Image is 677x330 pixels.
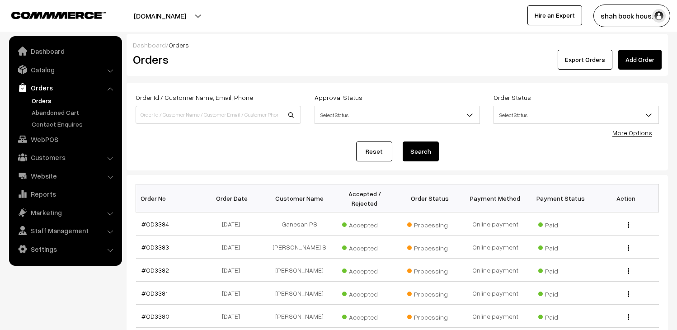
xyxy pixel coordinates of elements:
[11,149,119,165] a: Customers
[11,241,119,257] a: Settings
[403,141,439,161] button: Search
[201,184,267,212] th: Order Date
[315,106,480,124] span: Select Status
[342,287,387,299] span: Accepted
[141,266,169,274] a: #OD3382
[628,268,629,274] img: Menu
[538,218,583,230] span: Paid
[169,41,189,49] span: Orders
[558,50,612,70] button: Export Orders
[267,282,332,305] td: [PERSON_NAME]
[201,305,267,328] td: [DATE]
[11,9,90,20] a: COMMMERCE
[342,241,387,253] span: Accepted
[29,108,119,117] a: Abandoned Cart
[397,184,463,212] th: Order Status
[407,287,452,299] span: Processing
[11,131,119,147] a: WebPOS
[407,310,452,322] span: Processing
[11,204,119,221] a: Marketing
[11,186,119,202] a: Reports
[494,93,531,102] label: Order Status
[11,43,119,59] a: Dashboard
[141,289,168,297] a: #OD3381
[141,312,169,320] a: #OD3380
[267,212,332,236] td: Ganesan PS
[136,184,202,212] th: Order No
[463,282,528,305] td: Online payment
[29,96,119,105] a: Orders
[463,236,528,259] td: Online payment
[102,5,218,27] button: [DOMAIN_NAME]
[201,259,267,282] td: [DATE]
[407,218,452,230] span: Processing
[267,305,332,328] td: [PERSON_NAME]
[593,5,670,27] button: shah book hous…
[463,259,528,282] td: Online payment
[267,236,332,259] td: [PERSON_NAME] S
[593,184,659,212] th: Action
[528,184,593,212] th: Payment Status
[407,264,452,276] span: Processing
[342,218,387,230] span: Accepted
[628,222,629,228] img: Menu
[342,264,387,276] span: Accepted
[652,9,666,23] img: user
[136,106,301,124] input: Order Id / Customer Name / Customer Email / Customer Phone
[618,50,662,70] a: Add Order
[538,310,583,322] span: Paid
[201,282,267,305] td: [DATE]
[342,310,387,322] span: Accepted
[267,259,332,282] td: [PERSON_NAME]
[133,40,662,50] div: /
[332,184,397,212] th: Accepted / Rejected
[463,184,528,212] th: Payment Method
[11,168,119,184] a: Website
[133,52,300,66] h2: Orders
[133,41,166,49] a: Dashboard
[538,287,583,299] span: Paid
[538,241,583,253] span: Paid
[612,129,652,137] a: More Options
[29,119,119,129] a: Contact Enquires
[628,291,629,297] img: Menu
[136,93,253,102] label: Order Id / Customer Name, Email, Phone
[11,12,106,19] img: COMMMERCE
[494,106,659,124] span: Select Status
[315,107,480,123] span: Select Status
[628,314,629,320] img: Menu
[11,80,119,96] a: Orders
[463,212,528,236] td: Online payment
[11,61,119,78] a: Catalog
[463,305,528,328] td: Online payment
[11,222,119,239] a: Staff Management
[201,236,267,259] td: [DATE]
[628,245,629,251] img: Menu
[141,220,169,228] a: #OD3384
[201,212,267,236] td: [DATE]
[267,184,332,212] th: Customer Name
[527,5,582,25] a: Hire an Expert
[356,141,392,161] a: Reset
[315,93,362,102] label: Approval Status
[494,107,658,123] span: Select Status
[141,243,169,251] a: #OD3383
[538,264,583,276] span: Paid
[407,241,452,253] span: Processing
